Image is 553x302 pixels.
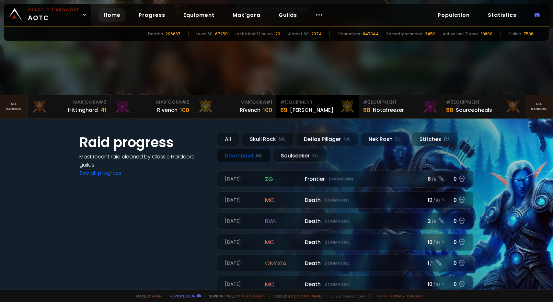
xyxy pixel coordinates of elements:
[68,106,98,114] div: Hittinghard
[483,8,522,22] a: Statistics
[217,149,271,163] div: Doomhowl
[193,95,276,118] a: Mak'Gora#1Rîvench100
[294,294,323,298] a: [DOMAIN_NAME]
[178,8,220,22] a: Equipment
[242,132,294,146] div: Skull Rock
[396,136,401,143] small: EU
[80,169,122,177] a: See all progress
[327,294,365,298] span: v. d752d5 - production
[311,31,322,37] div: 2074
[28,7,80,23] span: AOTC
[217,213,474,230] a: [DATE]bwlDeathDoomhowl2 /80
[215,31,228,37] div: 67259
[276,95,359,118] a: #1Equipment89[PERSON_NAME]
[171,294,196,298] a: Report a bug
[263,106,272,114] div: 100
[217,192,474,209] a: [DATE]mcDeathDoomhowl10 /100
[217,234,474,251] a: [DATE]mcDeathDoomhowl10 /100
[296,132,358,146] div: Defias Pillager
[217,170,474,188] a: [DATE]zgFrontierDoomhowl8 /90
[100,106,106,114] div: 41
[373,106,404,114] div: Notafreezer
[524,31,533,37] div: 7538
[148,31,163,37] div: Deaths
[217,255,474,272] a: [DATE]onyxiaDeathDoomhowl1 /10
[363,31,379,37] div: 847344
[256,153,262,159] small: NA
[525,95,553,118] a: Seeranking
[444,136,450,143] small: EU
[114,99,189,106] div: Mak'Gora
[28,95,110,118] a: Mak'Gora#3Hittinghard41
[236,31,273,37] div: In the last 12 hours
[290,106,333,114] div: [PERSON_NAME]
[313,153,318,159] small: EU
[280,99,286,105] span: # 1
[446,106,454,114] div: 88
[425,31,435,37] div: 3452
[363,106,371,114] div: 88
[270,294,323,298] span: Checkout
[175,3,229,8] div: realm
[376,294,388,298] a: Terms
[157,106,178,114] div: Rivench
[166,31,180,37] div: 206687
[234,294,266,298] a: Buy me a coffee
[363,99,438,106] div: Equipment
[31,99,106,106] div: Mak'Gora
[133,8,170,22] a: Progress
[361,132,409,146] div: Nek'Rosh
[240,106,260,114] div: Rîvench
[110,95,193,118] a: Mak'Gora#2Rivench100
[412,132,458,146] div: Stitches
[273,149,326,163] div: Soulseeker
[182,99,189,105] span: # 2
[407,294,424,298] a: Consent
[279,136,285,143] small: NA
[443,95,525,118] a: #3Equipment88Sourceoheals
[196,31,213,37] div: Level 60
[446,99,454,105] span: # 3
[133,294,162,298] span: Made by
[508,31,521,37] div: Guilds
[227,8,266,22] a: Mak'gora
[391,294,405,298] a: Privacy
[197,99,272,106] div: Mak'Gora
[28,7,80,13] small: Classic Hardcore
[363,99,371,105] span: # 2
[80,153,209,169] h4: Most recent raid cleaned by Classic Hardcore guilds
[481,31,492,37] div: 10890
[205,294,266,298] span: Support me,
[338,31,360,37] div: Characters
[280,99,355,106] div: Equipment
[432,8,475,22] a: Population
[217,132,239,146] div: All
[288,31,309,37] div: Almost 60
[386,31,422,37] div: Recently scanned
[275,31,280,37] div: 20
[217,276,474,293] a: [DATE]mcDeathDoomhowl10 /100
[80,132,209,153] h1: Raid progress
[266,99,272,105] span: # 1
[152,294,162,298] a: a fan
[360,95,443,118] a: #2Equipment88Notafreezer
[344,136,350,143] small: NA
[180,106,189,114] div: 100
[446,99,521,106] div: Equipment
[4,4,91,26] a: Classic HardcoreAOTC
[456,106,492,114] div: Sourceoheals
[273,8,302,22] a: Guilds
[98,8,126,22] a: Home
[443,31,478,37] div: Active last 7 days
[99,99,106,105] span: # 3
[280,106,287,114] div: 89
